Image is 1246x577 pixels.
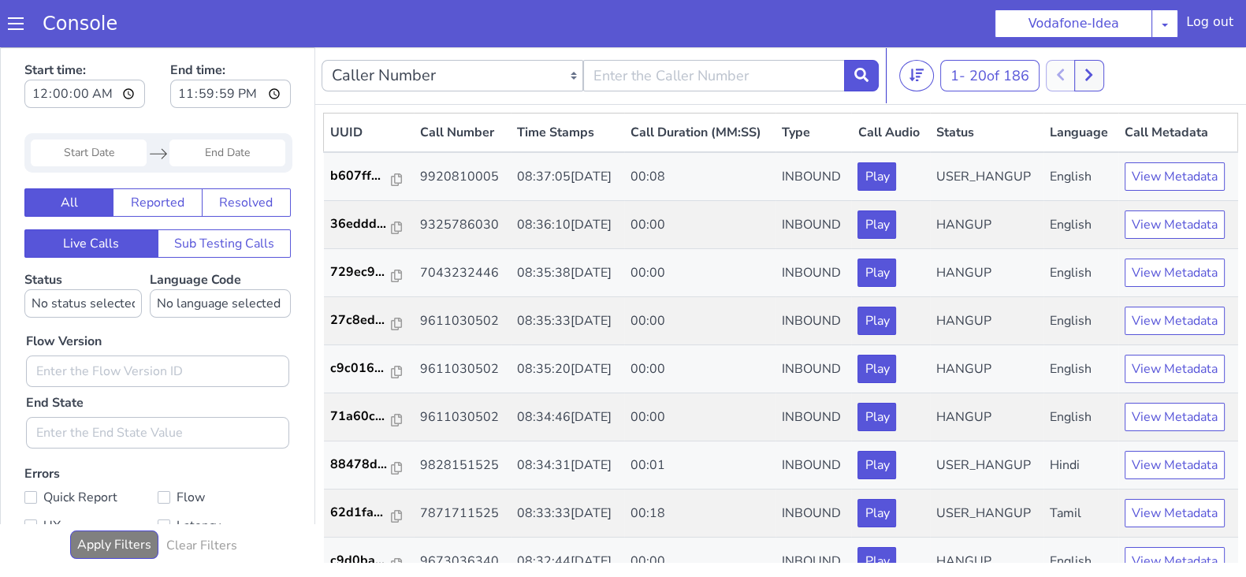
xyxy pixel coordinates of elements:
button: Play [857,211,896,240]
td: HANGUP [930,154,1043,202]
td: 9673036340 [414,490,511,538]
label: UX [24,467,158,490]
button: View Metadata [1125,115,1225,143]
a: Console [24,13,136,35]
a: 729ec9... [330,215,407,234]
th: Type [775,66,851,106]
td: INBOUND [775,202,851,250]
button: Apply Filters [70,483,158,512]
button: View Metadata [1125,404,1225,432]
td: 08:32:44[DATE] [511,490,624,538]
th: Call Audio [851,66,929,106]
div: Log out [1186,13,1233,38]
p: b607ff... [330,119,392,138]
td: 9611030502 [414,250,511,298]
a: c9d0ba... [330,504,407,523]
td: 00:08 [624,105,776,154]
th: Call Metadata [1118,66,1237,106]
a: c9c016... [330,311,407,330]
a: 71a60c... [330,359,407,378]
p: c9d0ba... [330,504,392,523]
td: INBOUND [775,298,851,346]
td: 9611030502 [414,346,511,394]
td: English [1043,346,1118,394]
input: Start Date [31,92,147,119]
label: End time: [170,9,291,65]
th: UUID [324,66,414,106]
th: Time Stamps [511,66,624,106]
td: 7043232446 [414,202,511,250]
label: Flow Version [26,285,102,303]
select: Status [24,242,142,270]
td: HANGUP [930,490,1043,538]
p: c9c016... [330,311,392,330]
button: All [24,141,113,169]
input: End Date [169,92,285,119]
button: Live Calls [24,182,158,210]
select: Language Code [150,242,291,270]
button: Play [857,500,896,528]
button: Reported [113,141,202,169]
button: 1- 20of 186 [940,13,1040,44]
input: Enter the End State Value [26,370,289,401]
td: INBOUND [775,442,851,490]
h6: Clear Filters [166,491,237,506]
td: 00:00 [624,298,776,346]
td: INBOUND [775,394,851,442]
td: English [1043,490,1118,538]
button: View Metadata [1125,356,1225,384]
td: 00:00 [624,154,776,202]
td: 08:33:33[DATE] [511,442,624,490]
td: HANGUP [930,250,1043,298]
td: English [1043,202,1118,250]
label: Flow [158,439,291,461]
td: INBOUND [775,105,851,154]
p: 71a60c... [330,359,392,378]
td: INBOUND [775,490,851,538]
label: Latency [158,467,291,490]
button: View Metadata [1125,163,1225,192]
td: 00:18 [624,442,776,490]
td: 08:36:10[DATE] [511,154,624,202]
td: USER_HANGUP [930,105,1043,154]
td: 00:00 [624,490,776,538]
a: 36eddd... [330,167,407,186]
button: Play [857,115,896,143]
button: View Metadata [1125,211,1225,240]
p: 88478d... [330,408,392,426]
td: 7871711525 [414,442,511,490]
button: Play [857,452,896,480]
button: View Metadata [1125,500,1225,528]
label: Start time: [24,9,145,65]
input: Enter the Flow Version ID [26,308,289,340]
td: 08:35:33[DATE] [511,250,624,298]
td: 08:34:46[DATE] [511,346,624,394]
td: INBOUND [775,250,851,298]
p: 36eddd... [330,167,392,186]
td: English [1043,105,1118,154]
td: USER_HANGUP [930,394,1043,442]
th: Language [1043,66,1118,106]
span: 20 of 186 [969,19,1029,38]
td: HANGUP [930,346,1043,394]
a: b607ff... [330,119,407,138]
td: USER_HANGUP [930,442,1043,490]
button: View Metadata [1125,452,1225,480]
td: English [1043,298,1118,346]
label: Status [24,224,142,270]
button: Play [857,163,896,192]
td: 9611030502 [414,298,511,346]
th: Call Number [414,66,511,106]
td: 08:34:31[DATE] [511,394,624,442]
td: English [1043,250,1118,298]
a: 62d1fa... [330,456,407,475]
td: HANGUP [930,298,1043,346]
td: 00:01 [624,394,776,442]
button: Play [857,307,896,336]
td: 08:37:05[DATE] [511,105,624,154]
th: Call Duration (MM:SS) [624,66,776,106]
a: 88478d... [330,408,407,426]
td: INBOUND [775,346,851,394]
button: Play [857,356,896,384]
td: Hindi [1043,394,1118,442]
